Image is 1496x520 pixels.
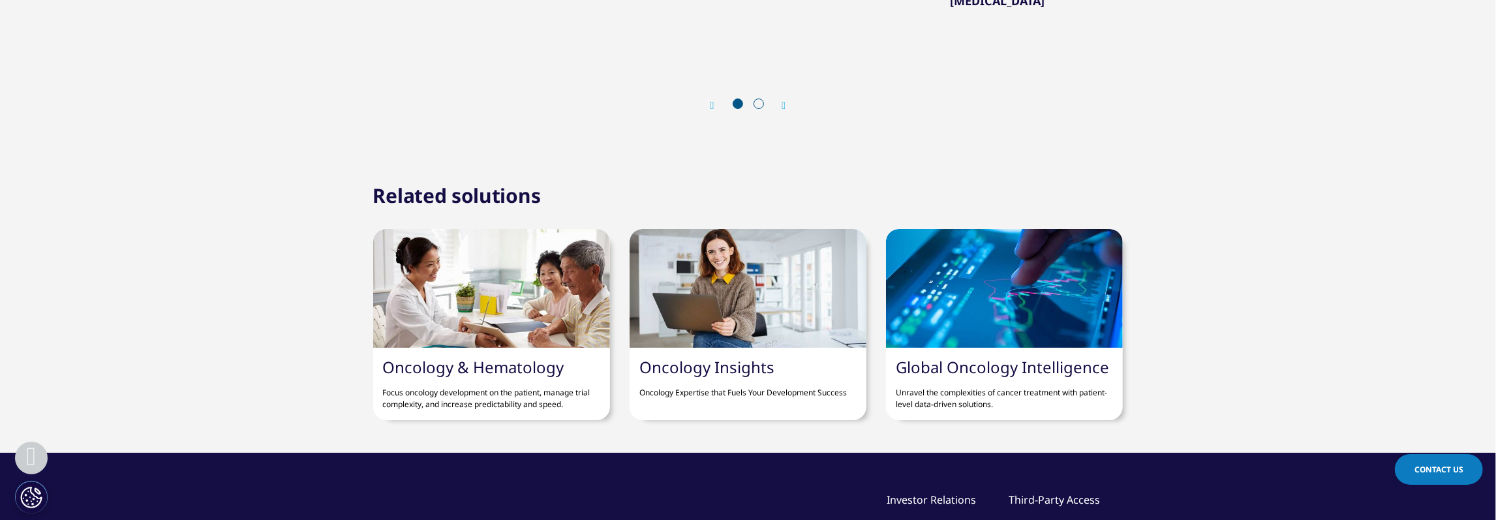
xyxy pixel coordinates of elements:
[896,356,1109,378] a: Global Oncology Intelligence
[639,377,857,399] p: Oncology Expertise that Fuels Your Development Success
[1395,454,1483,485] a: Contact Us
[1414,464,1463,475] span: Contact Us
[1009,493,1101,507] a: Third-Party Access
[639,356,774,378] a: Oncology Insights
[383,356,564,378] a: Oncology & Hematology
[15,481,48,513] button: Cookies Settings
[887,493,977,507] a: Investor Relations
[383,377,600,410] p: Focus oncology development on the patient, manage trial complexity, and increase predictability a...
[373,183,541,209] h2: Related solutions
[769,99,786,112] div: Next slide
[710,99,727,112] div: Previous slide
[896,377,1113,410] p: Unravel the complexities of cancer treatment with patient-level data-driven solutions.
